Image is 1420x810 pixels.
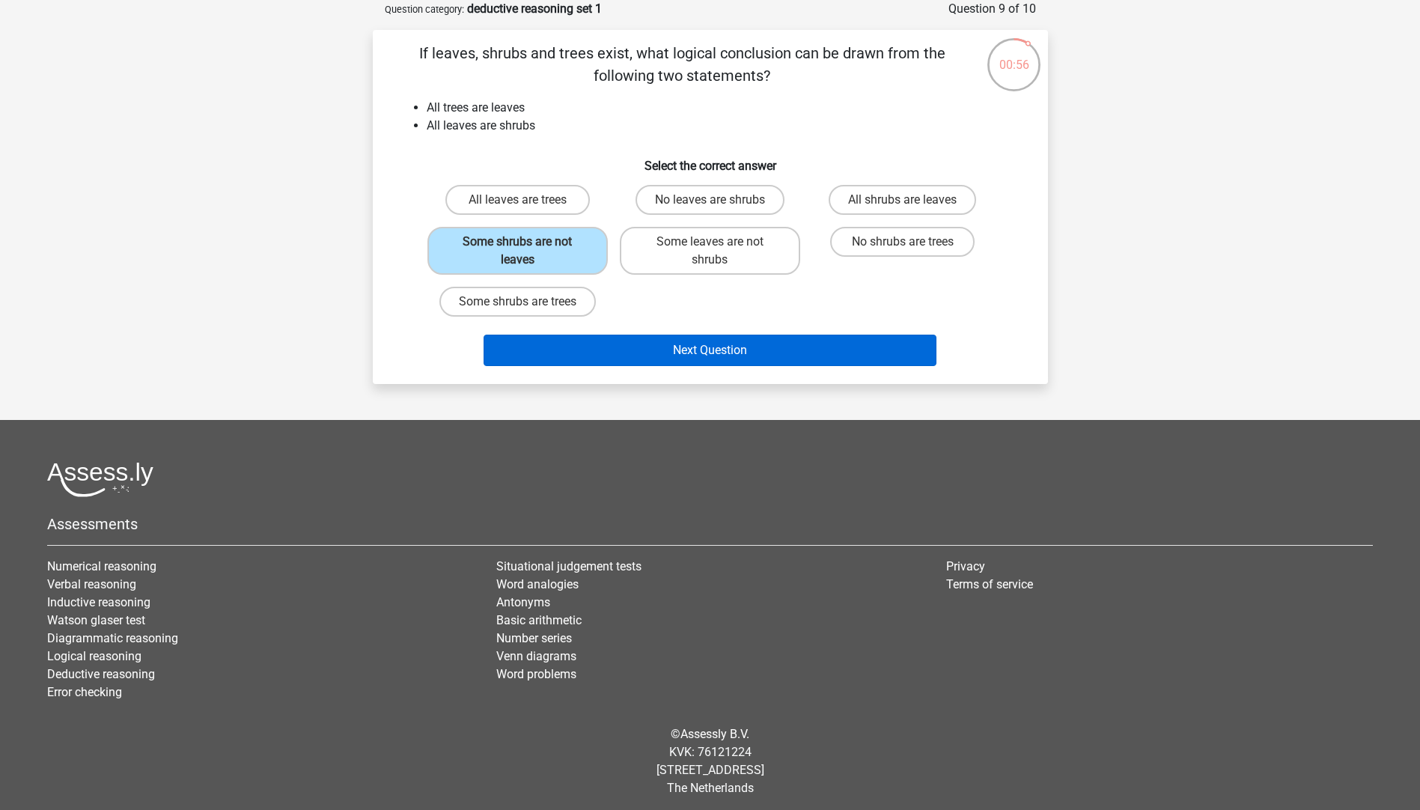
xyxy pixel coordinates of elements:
a: Deductive reasoning [47,667,155,681]
strong: deductive reasoning set 1 [467,1,602,16]
li: All trees are leaves [427,99,1024,117]
label: All shrubs are leaves [829,185,976,215]
a: Verbal reasoning [47,577,136,591]
a: Basic arithmetic [496,613,582,627]
h5: Assessments [47,515,1373,533]
a: Assessly B.V. [680,727,749,741]
li: All leaves are shrubs [427,117,1024,135]
a: Antonyms [496,595,550,609]
button: Next Question [484,335,936,366]
a: Terms of service [946,577,1033,591]
img: Assessly logo [47,462,153,497]
h6: Select the correct answer [397,147,1024,173]
div: 00:56 [986,37,1042,74]
small: Question category: [385,4,464,15]
a: Word problems [496,667,576,681]
p: If leaves, shrubs and trees exist, what logical conclusion can be drawn from the following two st... [397,42,968,87]
label: No shrubs are trees [830,227,975,257]
a: Privacy [946,559,985,573]
div: © KVK: 76121224 [STREET_ADDRESS] The Netherlands [36,713,1384,809]
label: Some shrubs are trees [439,287,596,317]
a: Inductive reasoning [47,595,150,609]
label: Some leaves are not shrubs [620,227,800,275]
a: Error checking [47,685,122,699]
a: Word analogies [496,577,579,591]
label: Some shrubs are not leaves [427,227,608,275]
a: Venn diagrams [496,649,576,663]
a: Number series [496,631,572,645]
label: All leaves are trees [445,185,590,215]
a: Situational judgement tests [496,559,642,573]
a: Watson glaser test [47,613,145,627]
a: Numerical reasoning [47,559,156,573]
a: Logical reasoning [47,649,141,663]
label: No leaves are shrubs [636,185,784,215]
a: Diagrammatic reasoning [47,631,178,645]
